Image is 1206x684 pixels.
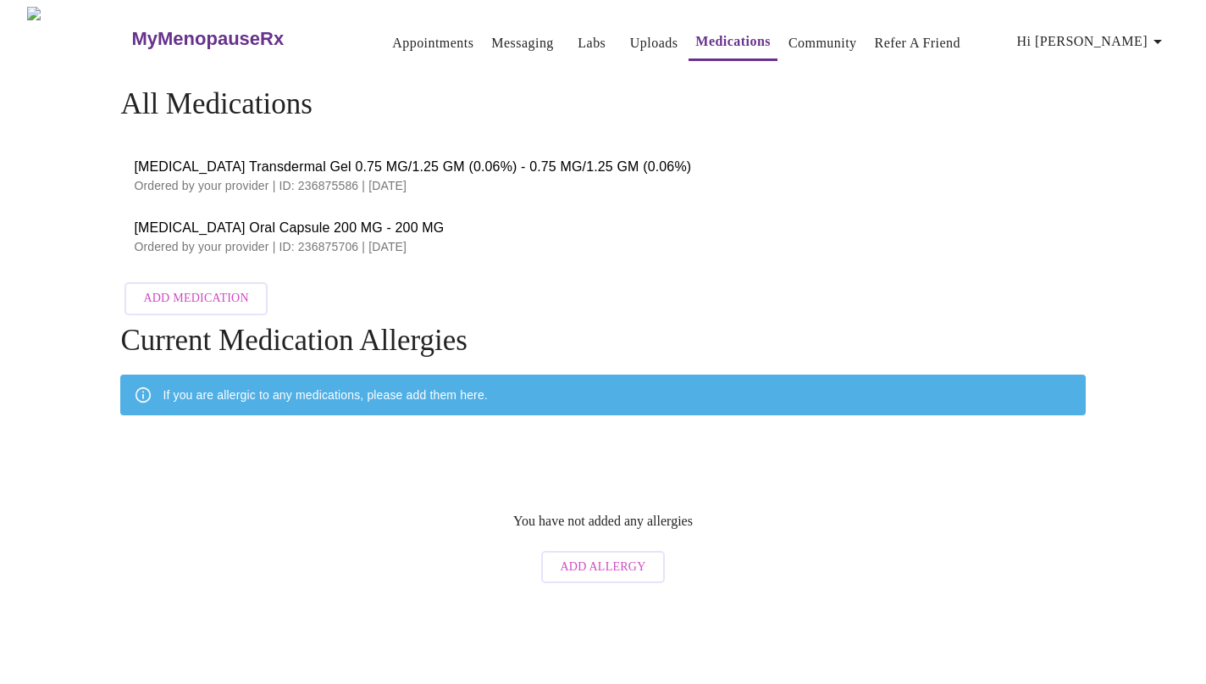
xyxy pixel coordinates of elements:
[623,26,685,60] button: Uploads
[124,282,267,315] button: Add Medication
[392,31,473,55] a: Appointments
[134,157,1071,177] span: [MEDICAL_DATA] Transdermal Gel 0.75 MG/1.25 GM (0.06%) - 0.75 MG/1.25 GM (0.06%)
[27,7,130,70] img: MyMenopauseRx Logo
[134,218,1071,238] span: [MEDICAL_DATA] Oral Capsule 200 MG - 200 MG
[868,26,968,60] button: Refer a Friend
[134,177,1071,194] p: Ordered by your provider | ID: 236875586 | [DATE]
[134,238,1071,255] p: Ordered by your provider | ID: 236875706 | [DATE]
[1017,30,1168,53] span: Hi [PERSON_NAME]
[875,31,961,55] a: Refer a Friend
[143,288,248,309] span: Add Medication
[385,26,480,60] button: Appointments
[130,9,351,69] a: MyMenopauseRx
[120,87,1085,121] h4: All Medications
[120,324,1085,358] h4: Current Medication Allergies
[484,26,560,60] button: Messaging
[560,557,645,578] span: Add Allergy
[163,380,487,410] div: If you are allergic to any medications, please add them here.
[541,551,664,584] button: Add Allergy
[630,31,678,55] a: Uploads
[782,26,864,60] button: Community
[695,30,771,53] a: Medications
[578,31,606,55] a: Labs
[788,31,857,55] a: Community
[513,514,693,529] p: You have not added any allergies
[1010,25,1175,58] button: Hi [PERSON_NAME]
[131,28,284,50] h3: MyMenopauseRx
[689,25,777,61] button: Medications
[491,31,553,55] a: Messaging
[565,26,619,60] button: Labs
